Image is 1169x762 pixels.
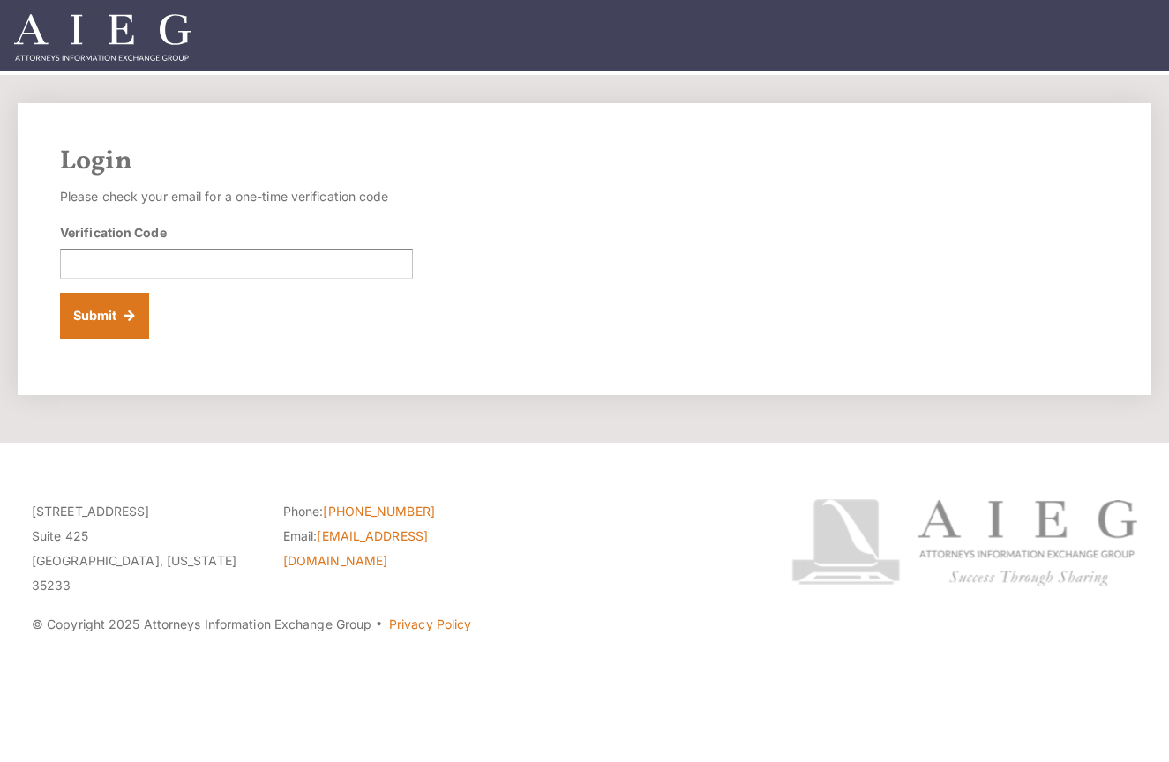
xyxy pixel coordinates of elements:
[60,146,1109,177] h2: Login
[791,499,1137,586] img: Attorneys Information Exchange Group logo
[60,223,167,242] label: Verification Code
[323,504,434,519] a: [PHONE_NUMBER]
[283,524,508,573] li: Email:
[32,612,760,637] p: © Copyright 2025 Attorneys Information Exchange Group
[389,616,471,631] a: Privacy Policy
[60,293,149,339] button: Submit
[60,184,413,209] p: Please check your email for a one-time verification code
[32,499,257,598] p: [STREET_ADDRESS] Suite 425 [GEOGRAPHIC_DATA], [US_STATE] 35233
[375,624,383,632] span: ·
[283,499,508,524] li: Phone:
[14,14,191,61] img: Attorneys Information Exchange Group
[283,528,428,568] a: [EMAIL_ADDRESS][DOMAIN_NAME]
